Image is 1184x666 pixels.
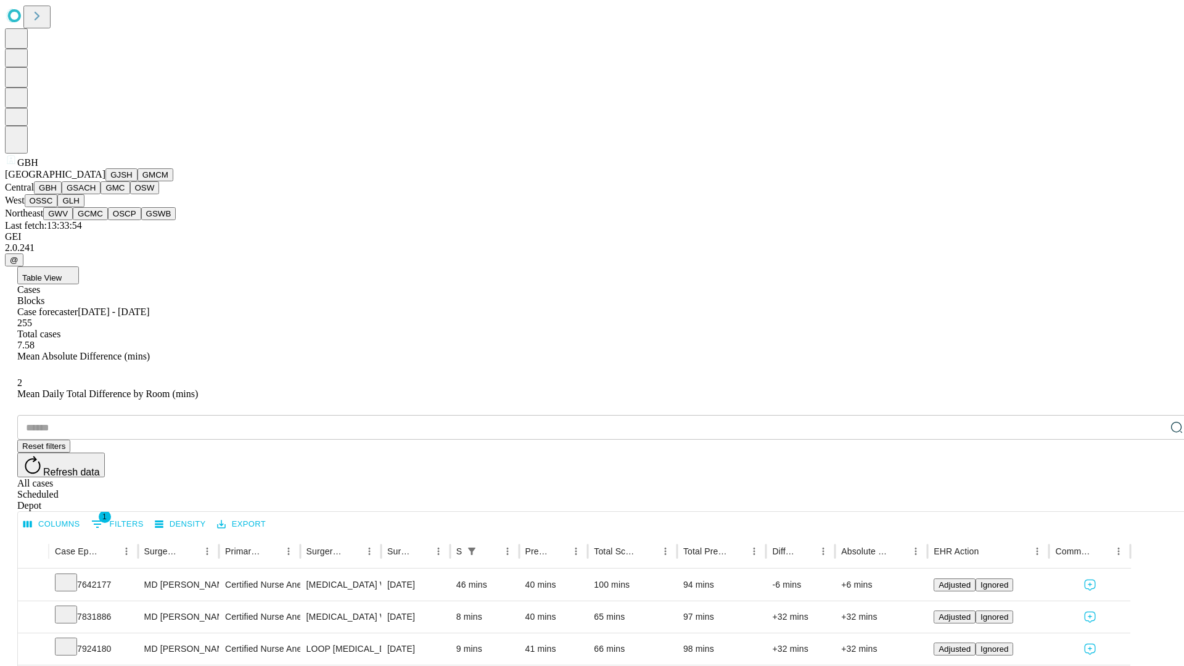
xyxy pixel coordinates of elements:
[934,643,976,656] button: Adjusted
[17,306,78,317] span: Case forecaster
[772,569,829,601] div: -6 mins
[55,601,132,633] div: 7831886
[797,543,815,560] button: Sort
[263,543,280,560] button: Sort
[22,273,62,282] span: Table View
[413,543,430,560] button: Sort
[980,612,1008,622] span: Ignored
[25,194,58,207] button: OSSC
[78,306,149,317] span: [DATE] - [DATE]
[525,569,582,601] div: 40 mins
[62,181,101,194] button: GSACH
[17,340,35,350] span: 7.58
[683,569,760,601] div: 94 mins
[980,543,997,560] button: Sort
[746,543,763,560] button: Menu
[890,543,907,560] button: Sort
[144,546,180,556] div: Surgeon Name
[594,569,671,601] div: 100 mins
[683,633,760,665] div: 98 mins
[181,543,199,560] button: Sort
[1029,543,1046,560] button: Menu
[20,515,83,534] button: Select columns
[24,639,43,660] button: Expand
[5,208,43,218] span: Northeast
[456,601,513,633] div: 8 mins
[934,578,976,591] button: Adjusted
[144,601,213,633] div: MD [PERSON_NAME]
[939,644,971,654] span: Adjusted
[101,181,129,194] button: GMC
[17,453,105,477] button: Refresh data
[772,601,829,633] div: +32 mins
[5,231,1179,242] div: GEI
[306,546,342,556] div: Surgery Name
[105,168,138,181] button: GJSH
[152,515,209,534] button: Density
[5,242,1179,253] div: 2.0.241
[343,543,361,560] button: Sort
[214,515,269,534] button: Export
[657,543,674,560] button: Menu
[99,511,111,523] span: 1
[841,569,921,601] div: +6 mins
[639,543,657,560] button: Sort
[841,633,921,665] div: +32 mins
[17,329,60,339] span: Total cases
[306,601,375,633] div: [MEDICAL_DATA] WITH [MEDICAL_DATA] AND/OR [MEDICAL_DATA] WITH OR WITHOUT D\T\C
[1055,546,1091,556] div: Comments
[55,546,99,556] div: Case Epic Id
[17,318,32,328] span: 255
[10,255,18,265] span: @
[225,601,294,633] div: Certified Nurse Anesthetist
[17,351,150,361] span: Mean Absolute Difference (mins)
[841,546,889,556] div: Absolute Difference
[130,181,160,194] button: OSW
[34,181,62,194] button: GBH
[939,580,971,590] span: Adjusted
[43,467,100,477] span: Refresh data
[387,601,444,633] div: [DATE]
[17,388,198,399] span: Mean Daily Total Difference by Room (mins)
[225,633,294,665] div: Certified Nurse Anesthetist
[387,569,444,601] div: [DATE]
[456,633,513,665] div: 9 mins
[22,442,65,451] span: Reset filters
[594,601,671,633] div: 65 mins
[499,543,516,560] button: Menu
[683,546,728,556] div: Total Predicted Duration
[482,543,499,560] button: Sort
[430,543,447,560] button: Menu
[88,514,147,534] button: Show filters
[118,543,135,560] button: Menu
[980,644,1008,654] span: Ignored
[934,610,976,623] button: Adjusted
[934,546,979,556] div: EHR Action
[456,546,462,556] div: Scheduled In Room Duration
[361,543,378,560] button: Menu
[939,612,971,622] span: Adjusted
[1093,543,1110,560] button: Sort
[907,543,924,560] button: Menu
[387,546,411,556] div: Surgery Date
[24,575,43,596] button: Expand
[815,543,832,560] button: Menu
[57,194,84,207] button: GLH
[594,546,638,556] div: Total Scheduled Duration
[463,543,480,560] button: Show filters
[225,569,294,601] div: Certified Nurse Anesthetist
[101,543,118,560] button: Sort
[141,207,176,220] button: GSWB
[280,543,297,560] button: Menu
[525,546,549,556] div: Predicted In Room Duration
[17,377,22,388] span: 2
[5,220,82,231] span: Last fetch: 13:33:54
[17,157,38,168] span: GBH
[306,569,375,601] div: [MEDICAL_DATA] WITH [MEDICAL_DATA] AND/OR [MEDICAL_DATA] WITH OR WITHOUT D\T\C
[55,569,132,601] div: 7642177
[463,543,480,560] div: 1 active filter
[108,207,141,220] button: OSCP
[976,578,1013,591] button: Ignored
[456,569,513,601] div: 46 mins
[144,633,213,665] div: MD [PERSON_NAME]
